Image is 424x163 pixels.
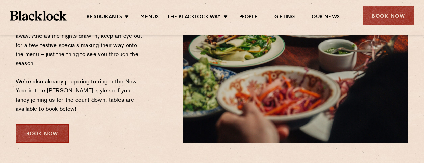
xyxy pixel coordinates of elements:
[87,14,122,21] a: Restaurants
[312,14,340,21] a: Our News
[10,11,67,20] img: BL_Textured_Logo-footer-cropped.svg
[167,14,220,21] a: The Blacklock Way
[363,6,414,25] div: Book Now
[16,124,69,143] div: Book Now
[274,14,295,21] a: Gifting
[239,14,258,21] a: People
[140,14,159,21] a: Menus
